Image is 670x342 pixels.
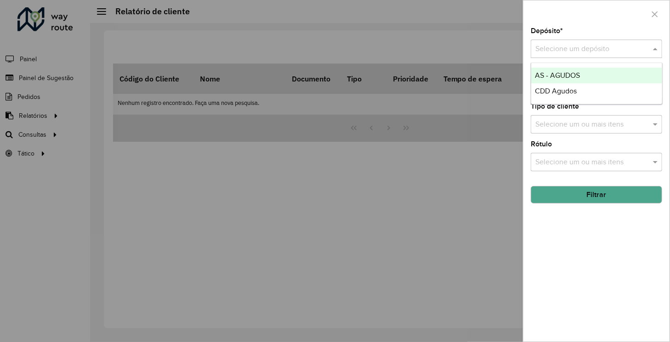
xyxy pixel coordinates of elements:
[531,139,552,150] label: Rótulo
[535,71,580,79] span: AS - AGUDOS
[531,25,563,36] label: Depósito
[531,63,662,104] ng-dropdown-panel: Options list
[531,186,662,203] button: Filtrar
[535,87,577,95] span: CDD Agudos
[531,101,579,112] label: Tipo de cliente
